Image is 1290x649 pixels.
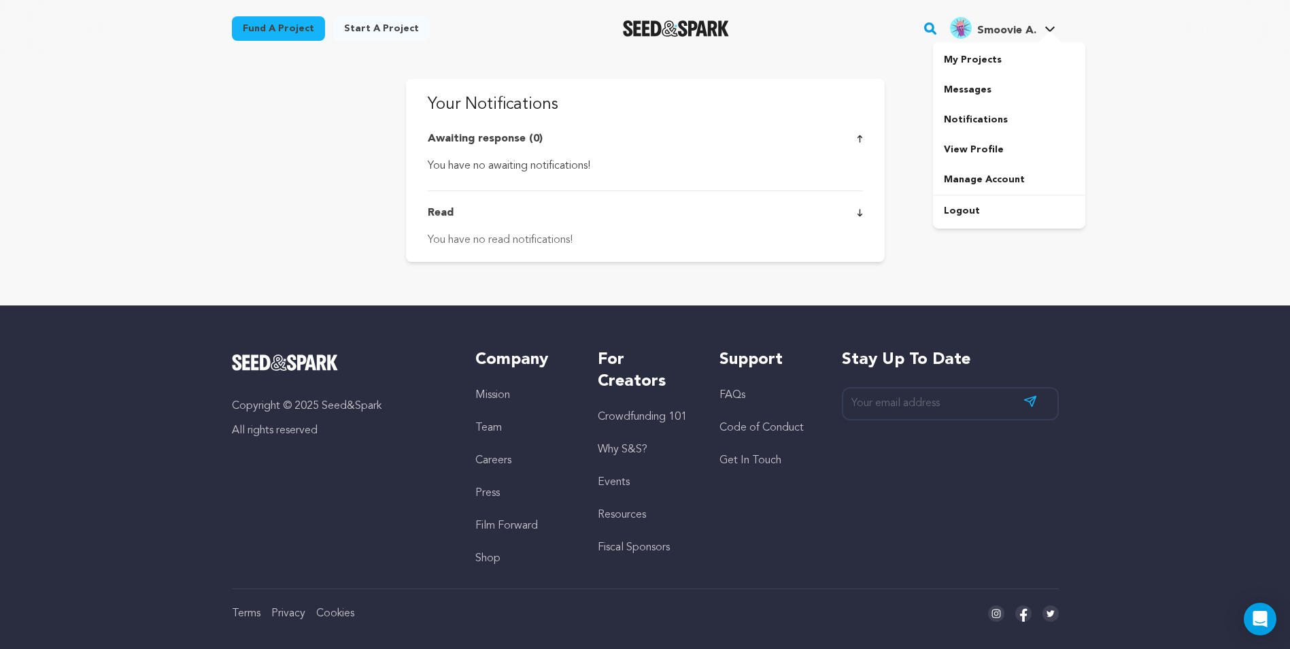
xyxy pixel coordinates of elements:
a: Terms [232,608,260,619]
img: Seed&Spark Logo [232,354,339,371]
a: Shop [475,553,500,564]
p: Copyright © 2025 Seed&Spark [232,398,449,414]
a: Crowdfunding 101 [598,412,687,422]
a: Start a project [333,16,430,41]
p: Read [428,205,454,221]
a: Cookies [316,608,354,619]
h5: Support [719,349,814,371]
a: Fiscal Sponsors [598,542,670,553]
h5: Company [475,349,570,371]
div: You have no awaiting notifications! [428,158,863,174]
div: Open Intercom Messenger [1244,603,1276,635]
a: Logout [933,196,1085,226]
a: Notifications [933,105,1085,135]
a: Press [475,488,500,499]
a: Careers [475,455,511,466]
a: Messages [933,75,1085,105]
span: Smoovie A.'s Profile [947,14,1058,43]
a: Seed&Spark Homepage [232,354,449,371]
img: Seed&Spark Logo Dark Mode [623,20,730,37]
a: Seed&Spark Homepage [623,20,730,37]
h5: For Creators [598,349,692,393]
a: Manage Account [933,165,1085,195]
p: All rights reserved [232,422,449,439]
a: Mission [475,390,510,401]
input: Your email address [842,387,1059,420]
a: Film Forward [475,520,538,531]
a: Team [475,422,502,433]
a: FAQs [719,390,745,401]
span: Smoovie A. [977,25,1036,36]
a: Privacy [271,608,305,619]
h5: Stay up to date [842,349,1059,371]
a: Code of Conduct [719,422,804,433]
a: Why S&S? [598,444,647,455]
a: Events [598,477,630,488]
a: Smoovie A.'s Profile [947,14,1058,39]
p: Awaiting response (0) [428,131,543,147]
a: View Profile [933,135,1085,165]
a: My Projects [933,45,1085,75]
a: Fund a project [232,16,325,41]
img: 3e4a48f477ea2e1c.jpg [950,17,972,39]
a: Get In Touch [719,455,781,466]
div: You have no read notifications! [428,232,863,248]
a: Resources [598,510,646,520]
p: Your Notifications [428,93,863,117]
div: Smoovie A.'s Profile [950,17,1036,39]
